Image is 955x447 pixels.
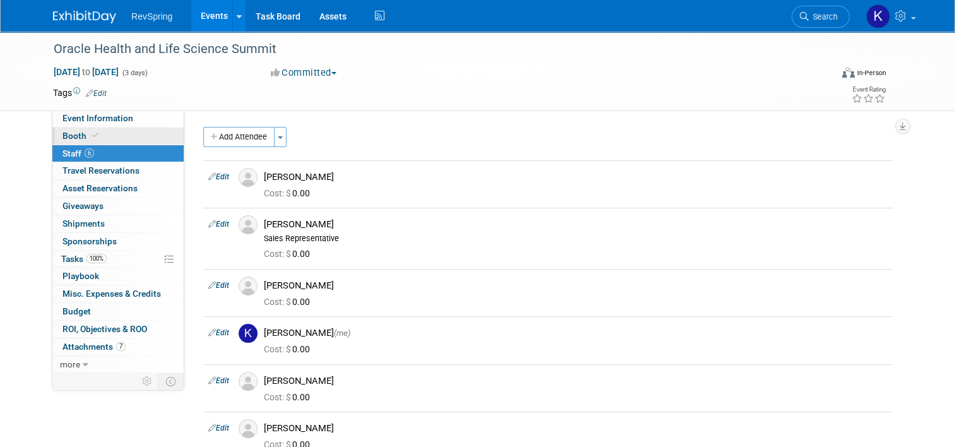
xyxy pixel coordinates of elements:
span: Cost: $ [264,188,292,198]
span: [DATE] [DATE] [53,66,119,78]
a: Event Information [52,110,184,127]
div: [PERSON_NAME] [264,171,887,183]
a: Edit [86,89,107,98]
span: (3 days) [121,69,148,77]
span: Search [809,12,838,21]
img: Associate-Profile-5.png [239,277,258,295]
div: [PERSON_NAME] [264,218,887,230]
a: Shipments [52,215,184,232]
span: 0.00 [264,297,315,307]
span: 7 [116,342,126,351]
span: Asset Reservations [62,183,138,193]
span: Shipments [62,218,105,229]
td: Personalize Event Tab Strip [136,373,158,390]
span: Budget [62,306,91,316]
a: Edit [208,376,229,385]
a: Playbook [52,268,184,285]
div: [PERSON_NAME] [264,375,887,387]
span: Playbook [62,271,99,281]
div: [PERSON_NAME] [264,327,887,339]
span: Attachments [62,342,126,352]
a: Travel Reservations [52,162,184,179]
span: Cost: $ [264,249,292,259]
a: Booth [52,128,184,145]
a: Sponsorships [52,233,184,250]
img: ExhibitDay [53,11,116,23]
td: Toggle Event Tabs [158,373,184,390]
a: Giveaways [52,198,184,215]
a: Edit [208,281,229,290]
a: Attachments7 [52,338,184,355]
img: Associate-Profile-5.png [239,168,258,187]
img: Associate-Profile-5.png [239,419,258,438]
span: Staff [62,148,94,158]
div: In-Person [857,68,886,78]
a: Edit [208,424,229,432]
div: Event Format [763,66,886,85]
span: Travel Reservations [62,165,139,176]
a: more [52,356,184,373]
img: Associate-Profile-5.png [239,372,258,391]
span: ROI, Objectives & ROO [62,324,147,334]
a: Edit [208,172,229,181]
a: Tasks100% [52,251,184,268]
span: 0.00 [264,188,315,198]
span: Booth [62,131,101,141]
span: Tasks [61,254,107,264]
span: to [80,67,92,77]
button: Committed [266,66,341,80]
a: Search [792,6,850,28]
span: Cost: $ [264,344,292,354]
a: Staff6 [52,145,184,162]
span: (me) [334,328,350,338]
a: Edit [208,328,229,337]
a: Misc. Expenses & Credits [52,285,184,302]
td: Tags [53,86,107,99]
a: ROI, Objectives & ROO [52,321,184,338]
span: 0.00 [264,392,315,402]
span: Giveaways [62,201,104,211]
span: Cost: $ [264,297,292,307]
img: Format-Inperson.png [842,68,855,78]
span: 100% [86,254,107,263]
button: Add Attendee [203,127,275,147]
div: Oracle Health and Life Science Summit [49,38,816,61]
i: Booth reservation complete [92,132,98,139]
span: 0.00 [264,249,315,259]
a: Edit [208,220,229,229]
a: Budget [52,303,184,320]
span: RevSpring [131,11,172,21]
span: Event Information [62,113,133,123]
span: 0.00 [264,344,315,354]
span: Sponsorships [62,236,117,246]
div: Sales Representative [264,234,887,244]
div: [PERSON_NAME] [264,280,887,292]
div: Event Rating [851,86,886,93]
a: Asset Reservations [52,180,184,197]
div: [PERSON_NAME] [264,422,887,434]
img: K.jpg [239,324,258,343]
span: Cost: $ [264,392,292,402]
span: Misc. Expenses & Credits [62,289,161,299]
img: Kelsey Culver [866,4,890,28]
img: Associate-Profile-5.png [239,215,258,234]
span: more [60,359,80,369]
span: 6 [85,148,94,158]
